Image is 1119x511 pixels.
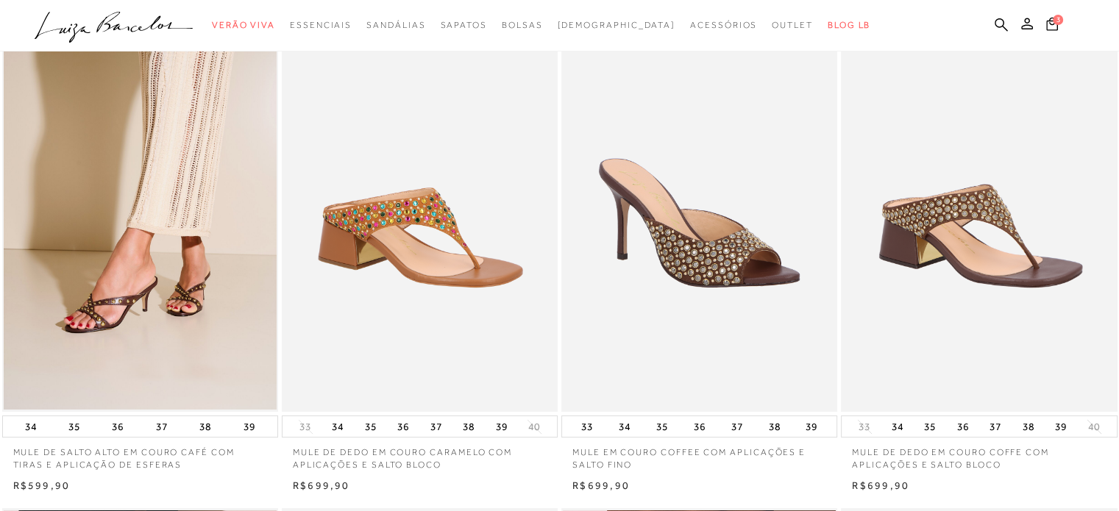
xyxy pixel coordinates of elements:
[212,20,275,30] span: Verão Viva
[842,1,1115,410] a: MULE DE DEDO EM COURO COFFE COM APLICAÇÕES E SALTO BLOCO MULE DE DEDO EM COURO COFFE COM APLICAÇÕ...
[852,479,909,491] span: R$699,90
[524,420,544,434] button: 40
[4,1,277,410] img: MULE DE SALTO ALTO EM COURO CAFÉ COM TIRAS E APLICAÇÃO DE ESFERAS
[4,1,277,410] a: MULE DE SALTO ALTO EM COURO CAFÉ COM TIRAS E APLICAÇÃO DE ESFERAS MULE DE SALTO ALTO EM COURO CAF...
[283,1,556,410] img: MULE DE DEDO EM COURO CARAMELO COM APLICAÇÕES E SALTO BLOCO
[557,12,675,39] a: noSubCategoriesText
[366,20,425,30] span: Sandálias
[440,20,486,30] span: Sapatos
[239,416,260,437] button: 39
[887,416,908,437] button: 34
[360,416,381,437] button: 35
[854,420,875,434] button: 33
[64,416,85,437] button: 35
[293,479,350,491] span: R$699,90
[563,1,836,410] img: MULE EM COURO COFFEE COM APLICAÇÕES E SALTO FINO
[502,20,543,30] span: Bolsas
[458,416,479,437] button: 38
[577,416,597,437] button: 33
[690,12,757,39] a: categoryNavScreenReaderText
[652,416,672,437] button: 35
[563,1,836,410] a: MULE EM COURO COFFEE COM APLICAÇÕES E SALTO FINO MULE EM COURO COFFEE COM APLICAÇÕES E SALTO FINO
[690,20,757,30] span: Acessórios
[366,12,425,39] a: categoryNavScreenReaderText
[327,416,348,437] button: 34
[801,416,822,437] button: 39
[828,12,870,39] a: BLOG LB
[842,1,1115,410] img: MULE DE DEDO EM COURO COFFE COM APLICAÇÕES E SALTO BLOCO
[841,437,1117,471] a: MULE DE DEDO EM COURO COFFE COM APLICAÇÕES E SALTO BLOCO
[1053,15,1063,25] span: 3
[13,479,71,491] span: R$599,90
[21,416,41,437] button: 34
[953,416,973,437] button: 36
[561,437,837,471] a: MULE EM COURO COFFEE COM APLICAÇÕES E SALTO FINO
[152,416,172,437] button: 37
[920,416,940,437] button: 35
[440,12,486,39] a: categoryNavScreenReaderText
[572,479,630,491] span: R$699,90
[426,416,447,437] button: 37
[107,416,128,437] button: 36
[1084,420,1104,434] button: 40
[491,416,512,437] button: 39
[290,12,352,39] a: categoryNavScreenReaderText
[689,416,710,437] button: 36
[502,12,543,39] a: categoryNavScreenReaderText
[772,20,813,30] span: Outlet
[283,1,556,410] a: MULE DE DEDO EM COURO CARAMELO COM APLICAÇÕES E SALTO BLOCO MULE DE DEDO EM COURO CARAMELO COM AP...
[764,416,784,437] button: 38
[557,20,675,30] span: [DEMOGRAPHIC_DATA]
[212,12,275,39] a: categoryNavScreenReaderText
[393,416,413,437] button: 36
[1018,416,1039,437] button: 38
[2,437,278,471] a: MULE DE SALTO ALTO EM COURO CAFÉ COM TIRAS E APLICAÇÃO DE ESFERAS
[195,416,216,437] button: 38
[985,416,1006,437] button: 37
[727,416,747,437] button: 37
[828,20,870,30] span: BLOG LB
[282,437,558,471] a: MULE DE DEDO EM COURO CARAMELO COM APLICAÇÕES E SALTO BLOCO
[772,12,813,39] a: categoryNavScreenReaderText
[295,420,316,434] button: 33
[290,20,352,30] span: Essenciais
[1051,416,1071,437] button: 39
[614,416,635,437] button: 34
[1042,16,1062,36] button: 3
